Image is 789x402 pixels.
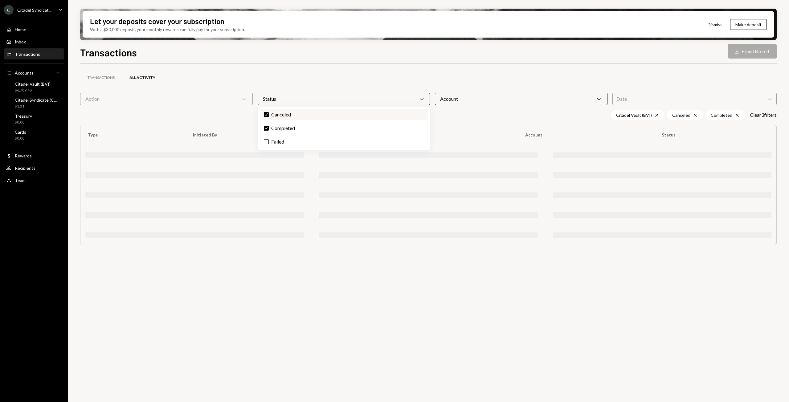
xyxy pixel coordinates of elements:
button: Canceled [264,112,269,117]
a: Team [4,175,64,186]
a: Recipients [4,162,64,173]
div: Cards [15,129,26,135]
h1: Transactions [80,46,137,59]
div: Home [15,27,26,32]
a: Accounts [4,67,64,78]
div: With a $30,000 deposit, your monthly rewards can fully pay for your subscription. [90,26,245,33]
button: Clear3filters [750,112,777,118]
div: Rewards [15,153,32,158]
a: Home [4,24,64,35]
div: Transactions [15,51,40,57]
div: Status [258,93,430,105]
div: Date [612,93,777,105]
button: Dismiss [700,17,730,32]
th: Initiated By [186,125,351,145]
button: Failed [264,139,269,144]
div: Team [15,178,26,183]
a: Transactions [80,70,122,86]
a: Transactions [4,48,64,59]
div: Accounts [15,70,34,75]
a: All Activity [122,70,163,86]
th: Type [80,125,186,145]
a: Inbox [4,36,64,47]
div: Recipients [15,165,35,171]
div: C [4,5,14,15]
div: $6,789.48 [15,88,51,93]
div: Citadel Vault (BVI) [15,81,51,87]
div: Completed [705,110,745,120]
th: Initiated At [351,125,518,145]
div: Treasury [15,113,32,119]
a: Rewards [4,150,64,161]
button: Make deposit [730,19,767,30]
a: Treasury$0.00 [4,112,64,126]
th: Status [654,125,776,145]
div: Transactions [88,75,115,80]
div: $0.00 [15,120,32,125]
button: Completed [264,126,269,131]
div: Let your deposits cover your subscription [90,16,224,26]
div: Account [435,93,607,105]
div: $0.00 [15,136,26,141]
div: $1.31 [15,104,57,109]
div: Inbox [15,39,26,44]
a: Citadel Vault (BVI)$6,789.48 [4,79,64,94]
th: Account [518,125,654,145]
a: Cards$0.00 [4,128,64,142]
label: Failed [260,136,428,147]
a: Citadel Syndicate (C...$1.31 [4,95,64,110]
label: Completed [260,123,428,134]
div: Citadel Syndicate (C... [15,97,57,103]
div: Citadel Vault (BVI) [611,110,664,120]
div: Citadel Syndicat... [17,7,51,13]
div: All Activity [129,75,155,80]
div: Canceled [667,110,703,120]
div: Action [80,93,253,105]
label: Canceled [260,109,428,120]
